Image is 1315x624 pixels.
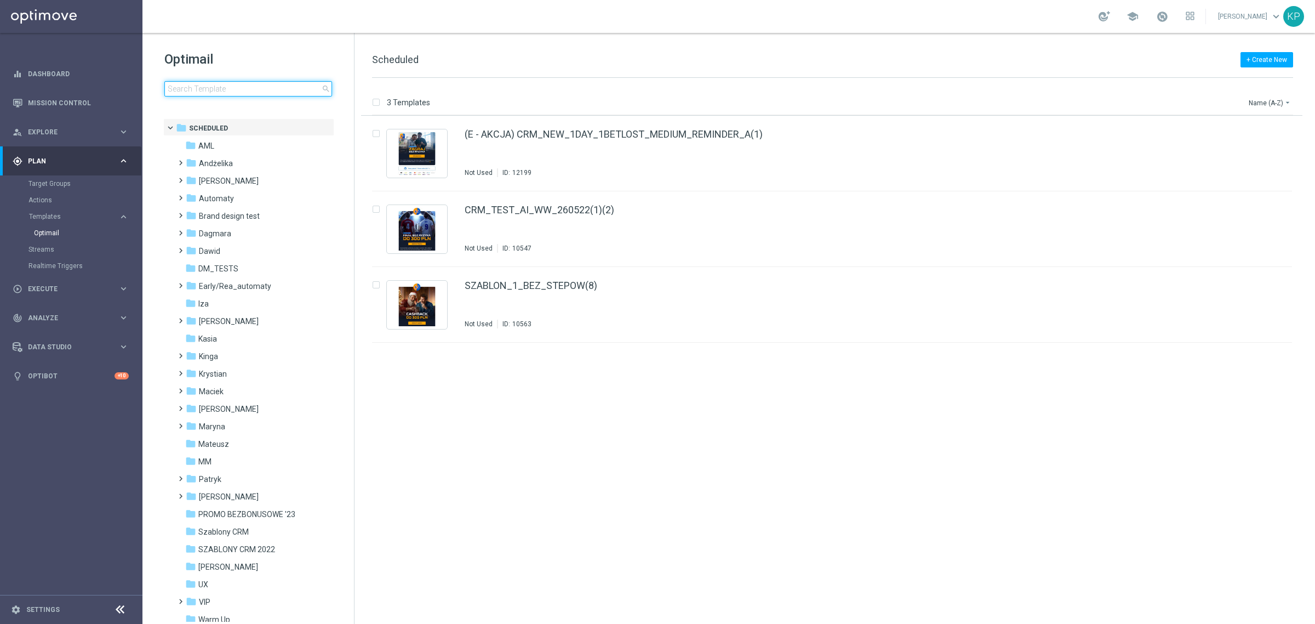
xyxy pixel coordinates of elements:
[13,127,118,137] div: Explore
[1283,6,1304,27] div: KP
[512,168,531,177] div: 12199
[186,491,197,502] i: folder
[186,403,197,414] i: folder
[1248,96,1293,109] button: Name (A-Z)arrow_drop_down
[28,361,115,390] a: Optibot
[512,320,531,328] div: 10563
[186,473,197,484] i: folder
[361,267,1313,343] div: Press SPACE to select this row.
[465,244,493,253] div: Not Used
[11,605,21,615] i: settings
[186,315,197,326] i: folder
[164,50,332,68] h1: Optimail
[498,168,531,177] div: ID:
[26,606,60,613] a: Settings
[28,315,118,321] span: Analyze
[185,508,196,519] i: folder
[12,343,129,351] button: Data Studio keyboard_arrow_right
[13,371,22,381] i: lightbulb
[387,98,430,107] p: 3 Templates
[164,81,332,97] input: Search Template
[199,387,224,396] span: Maciek
[185,263,196,274] i: folder
[199,194,234,203] span: Automaty
[198,141,214,151] span: AML
[13,313,118,323] div: Analyze
[29,213,107,220] span: Templates
[199,404,259,414] span: Marcin G.
[198,562,258,572] span: Tomek K.
[12,314,129,322] button: track_changes Analyze keyboard_arrow_right
[186,421,197,432] i: folder
[13,284,22,294] i: play_circle_outline
[13,69,22,79] i: equalizer
[13,284,118,294] div: Execute
[199,597,210,607] span: VIP
[12,285,129,293] button: play_circle_outline Execute keyboard_arrow_right
[186,596,197,607] i: folder
[185,561,196,572] i: folder
[322,84,330,93] span: search
[28,129,118,135] span: Explore
[185,333,196,344] i: folder
[199,211,260,221] span: Brand design test
[118,127,129,137] i: keyboard_arrow_right
[199,246,220,256] span: Dawid
[198,439,229,449] span: Mateusz
[1283,98,1292,107] i: arrow_drop_down
[361,191,1313,267] div: Press SPACE to select this row.
[13,156,22,166] i: gps_fixed
[185,543,196,554] i: folder
[12,99,129,107] div: Mission Control
[28,286,118,292] span: Execute
[199,351,218,361] span: Kinga
[361,116,1313,191] div: Press SPACE to select this row.
[12,128,129,137] div: person_search Explore keyboard_arrow_right
[13,342,118,352] div: Data Studio
[28,88,129,117] a: Mission Control
[12,372,129,381] button: lightbulb Optibot +10
[185,526,196,537] i: folder
[13,127,22,137] i: person_search
[186,228,197,239] i: folder
[199,281,271,291] span: Early/Rea_automaty
[199,492,259,502] span: Piotr G.
[198,580,208,589] span: UX
[390,208,444,251] img: 10547.jpeg
[118,156,129,166] i: keyboard_arrow_right
[28,212,129,221] button: Templates keyboard_arrow_right
[186,280,197,291] i: folder
[28,196,114,205] a: Actions
[185,298,196,309] i: folder
[1217,8,1283,25] a: [PERSON_NAME]keyboard_arrow_down
[28,208,141,241] div: Templates
[28,241,141,258] div: Streams
[186,245,197,256] i: folder
[198,509,295,519] span: PROMO BEZBONUSOWE '23
[465,281,597,291] a: SZABLON_1_BEZ_STEPOW(8)
[1127,10,1139,22] span: school
[465,129,763,139] a: (E - AKCJA) CRM_NEW_1DAY_1BETLOST_MEDIUM_REMINDER_A(1)
[186,157,197,168] i: folder
[28,158,118,164] span: Plan
[198,527,249,537] span: Szablony CRM
[186,385,197,396] i: folder
[176,122,187,133] i: folder
[34,225,141,241] div: Optimail
[465,320,493,328] div: Not Used
[28,258,141,274] div: Realtime Triggers
[199,422,225,432] span: Maryna
[12,70,129,78] button: equalizer Dashboard
[13,59,129,88] div: Dashboard
[118,313,129,323] i: keyboard_arrow_right
[1240,52,1293,67] button: + Create New
[13,313,22,323] i: track_changes
[186,350,197,361] i: folder
[12,157,129,166] div: gps_fixed Plan keyboard_arrow_right
[199,176,259,186] span: Antoni L.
